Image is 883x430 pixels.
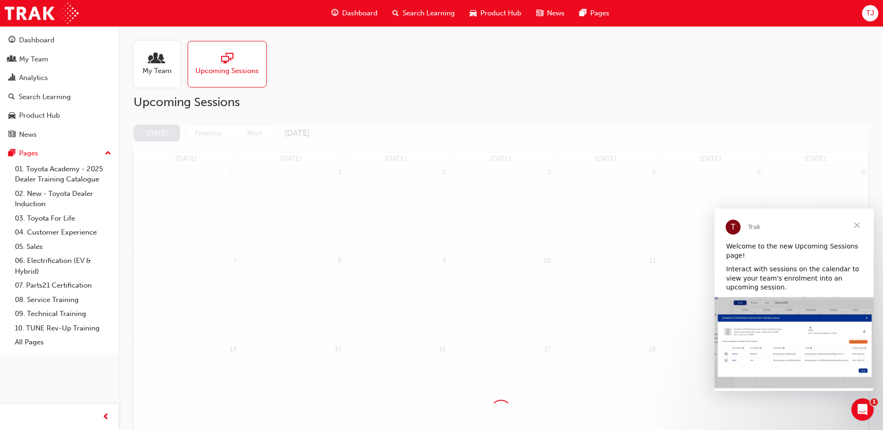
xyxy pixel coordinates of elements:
span: sessionType_ONLINE_URL-icon [221,53,233,66]
a: car-iconProduct Hub [462,4,529,23]
span: news-icon [536,7,543,19]
a: 01. Toyota Academy - 2025 Dealer Training Catalogue [11,162,115,187]
span: News [547,8,565,19]
span: car-icon [470,7,477,19]
button: Pages [4,145,115,162]
button: TJ [862,5,878,21]
span: Product Hub [480,8,521,19]
a: 03. Toyota For Life [11,211,115,226]
a: 05. Sales [11,240,115,254]
div: Analytics [19,73,48,83]
span: news-icon [8,131,15,139]
a: Product Hub [4,107,115,124]
a: guage-iconDashboard [324,4,385,23]
a: Analytics [4,69,115,87]
span: prev-icon [102,411,109,423]
iframe: Intercom live chat message [714,208,874,391]
span: Dashboard [342,8,377,19]
a: All Pages [11,335,115,349]
a: 07. Parts21 Certification [11,278,115,293]
a: pages-iconPages [572,4,617,23]
a: My Team [4,51,115,68]
span: people-icon [151,53,163,66]
div: Search Learning [19,92,71,102]
span: guage-icon [8,36,15,45]
a: My Team [134,41,188,87]
a: 04. Customer Experience [11,225,115,240]
span: search-icon [392,7,399,19]
h2: Upcoming Sessions [134,95,868,110]
span: Pages [590,8,609,19]
span: chart-icon [8,74,15,82]
div: Dashboard [19,35,54,46]
a: 06. Electrification (EV & Hybrid) [11,254,115,278]
a: 10. TUNE Rev-Up Training [11,321,115,336]
a: News [4,126,115,143]
span: Upcoming Sessions [195,66,259,76]
span: pages-icon [8,149,15,158]
span: pages-icon [580,7,586,19]
div: Product Hub [19,110,60,121]
img: Trak [5,3,79,24]
span: 1 [870,398,878,406]
a: 02. New - Toyota Dealer Induction [11,187,115,211]
a: Upcoming Sessions [188,41,274,87]
a: Search Learning [4,88,115,106]
a: news-iconNews [529,4,572,23]
a: Dashboard [4,32,115,49]
button: DashboardMy TeamAnalyticsSearch LearningProduct HubNews [4,30,115,145]
div: My Team [19,54,48,65]
span: up-icon [105,148,111,160]
a: 09. Technical Training [11,307,115,321]
iframe: Intercom live chat [851,398,874,421]
span: people-icon [8,55,15,64]
span: TJ [866,8,874,19]
span: guage-icon [331,7,338,19]
span: Search Learning [403,8,455,19]
span: My Team [142,66,172,76]
div: News [19,129,37,140]
a: 08. Service Training [11,293,115,307]
div: Pages [19,148,38,159]
span: car-icon [8,112,15,120]
a: search-iconSearch Learning [385,4,462,23]
span: search-icon [8,93,15,101]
